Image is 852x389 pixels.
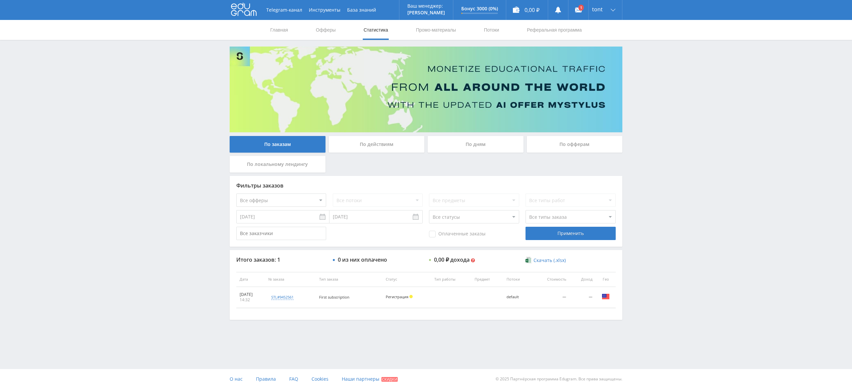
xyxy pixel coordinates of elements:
[507,295,529,299] div: default
[265,272,316,287] th: № заказа
[429,369,622,389] div: © 2025 Партнёрская программа Edugram. Все права защищены.
[503,272,532,287] th: Потоки
[434,257,470,263] div: 0,00 ₽ дохода
[471,272,503,287] th: Предмет
[526,257,565,264] a: Скачать (.xlsx)
[569,287,596,308] td: —
[407,3,445,9] p: Ваш менеджер:
[526,227,615,240] div: Применить
[230,369,243,389] a: О нас
[270,20,289,40] a: Главная
[386,294,408,299] span: Регистрация
[569,272,596,287] th: Доход
[236,183,616,189] div: Фильтры заказов
[316,272,382,287] th: Тип заказа
[329,136,425,153] div: По действиям
[409,295,413,298] span: Холд
[592,7,603,12] span: tont
[236,257,326,263] div: Итого заказов: 1
[431,272,471,287] th: Тип работы
[342,369,398,389] a: Наши партнеры Скидки
[526,20,582,40] a: Реферальная программа
[271,295,294,300] div: stl#9452561
[532,287,569,308] td: —
[526,257,531,263] img: xlsx
[602,293,610,301] img: usa.png
[240,292,262,297] div: [DATE]
[381,377,398,382] span: Скидки
[312,369,328,389] a: Cookies
[230,47,622,132] img: Banner
[319,295,349,300] span: First subscription
[338,257,387,263] div: 0 из них оплачено
[382,272,431,287] th: Статус
[428,136,524,153] div: По дням
[240,297,262,303] div: 14:32
[315,20,336,40] a: Офферы
[289,369,298,389] a: FAQ
[256,376,276,382] span: Правила
[312,376,328,382] span: Cookies
[289,376,298,382] span: FAQ
[230,376,243,382] span: О нас
[483,20,500,40] a: Потоки
[429,231,486,237] span: Оплаченные заказы
[236,227,326,240] input: Все заказчики
[230,156,325,173] div: По локальному лендингу
[256,369,276,389] a: Правила
[533,258,566,263] span: Скачать (.xlsx)
[407,10,445,15] p: [PERSON_NAME]
[415,20,457,40] a: Промо-материалы
[342,376,379,382] span: Наши партнеры
[532,272,569,287] th: Стоимость
[461,6,498,11] p: Бонус 3000 (0%)
[596,272,616,287] th: Гео
[236,272,265,287] th: Дата
[230,136,325,153] div: По заказам
[527,136,623,153] div: По офферам
[363,20,389,40] a: Статистика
